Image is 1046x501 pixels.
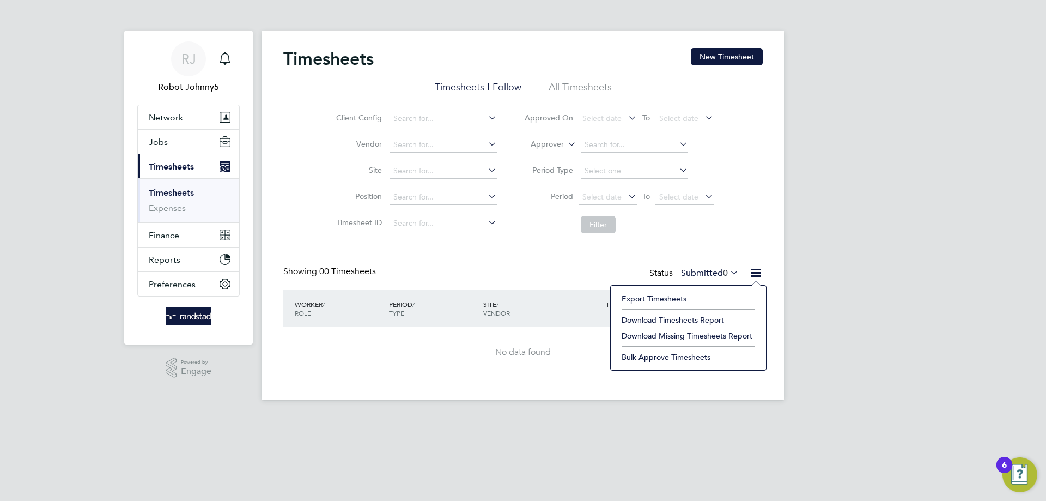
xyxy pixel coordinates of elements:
[524,113,573,123] label: Approved On
[138,154,239,178] button: Timesheets
[649,266,741,281] div: Status
[659,113,698,123] span: Select date
[390,111,497,126] input: Search for...
[389,309,404,317] span: TYPE
[412,300,415,309] span: /
[138,178,239,222] div: Timesheets
[149,188,194,198] a: Timesheets
[581,137,688,153] input: Search for...
[149,279,196,289] span: Preferences
[137,41,240,94] a: RJRobot Johnny5
[691,48,763,65] button: New Timesheet
[138,248,239,271] button: Reports
[483,309,510,317] span: VENDOR
[181,358,211,367] span: Powered by
[149,137,168,147] span: Jobs
[390,137,497,153] input: Search for...
[582,192,622,202] span: Select date
[390,190,497,205] input: Search for...
[138,272,239,296] button: Preferences
[390,164,497,179] input: Search for...
[149,230,179,240] span: Finance
[149,255,180,265] span: Reports
[137,81,240,94] span: Robot Johnny5
[659,192,698,202] span: Select date
[616,349,761,365] li: Bulk Approve Timesheets
[581,216,616,233] button: Filter
[524,165,573,175] label: Period Type
[323,300,325,309] span: /
[292,294,386,323] div: WORKER
[386,294,481,323] div: PERIOD
[1002,465,1007,479] div: 6
[515,139,564,150] label: Approver
[681,268,739,279] label: Submitted
[390,216,497,231] input: Search for...
[283,48,374,70] h2: Timesheets
[616,312,761,328] li: Download Timesheets Report
[723,268,728,279] span: 0
[549,81,612,100] li: All Timesheets
[496,300,498,309] span: /
[124,31,253,345] nav: Main navigation
[524,191,573,201] label: Period
[283,266,378,277] div: Showing
[333,191,382,201] label: Position
[294,347,752,358] div: No data found
[295,309,311,317] span: ROLE
[582,113,622,123] span: Select date
[138,130,239,154] button: Jobs
[333,113,382,123] label: Client Config
[639,111,653,125] span: To
[333,139,382,149] label: Vendor
[1002,457,1037,492] button: Open Resource Center, 6 new notifications
[149,112,183,123] span: Network
[138,223,239,247] button: Finance
[138,105,239,129] button: Network
[319,266,376,277] span: 00 Timesheets
[149,161,194,172] span: Timesheets
[581,164,688,179] input: Select one
[616,291,761,306] li: Export Timesheets
[333,165,382,175] label: Site
[149,203,186,213] a: Expenses
[481,294,575,323] div: SITE
[181,367,211,376] span: Engage
[333,218,382,227] label: Timesheet ID
[639,189,653,203] span: To
[166,358,212,378] a: Powered byEngage
[435,81,521,100] li: Timesheets I Follow
[606,300,625,309] span: TOTAL
[181,52,196,66] span: RJ
[616,328,761,343] li: Download Missing Timesheets Report
[137,307,240,325] a: Go to home page
[166,307,211,325] img: randstad-logo-retina.png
